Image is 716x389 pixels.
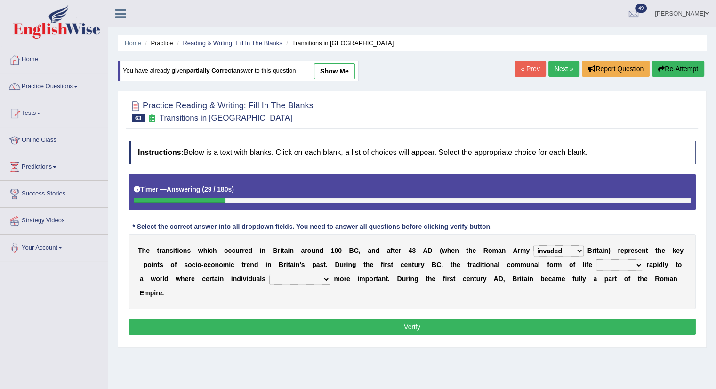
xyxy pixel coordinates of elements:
[388,275,390,283] b: .
[488,247,492,254] b: o
[132,114,145,122] span: 63
[296,261,300,268] b: n
[582,61,650,77] button: Report Question
[443,275,445,283] b: f
[231,261,234,268] b: c
[242,247,244,254] b: r
[410,275,414,283] b: n
[195,261,197,268] b: i
[409,247,412,254] b: 4
[510,261,515,268] b: o
[162,275,164,283] b: l
[359,275,365,283] b: m
[146,247,150,254] b: e
[284,247,288,254] b: a
[203,247,208,254] b: h
[273,247,278,254] b: B
[432,261,436,268] b: B
[299,261,301,268] b: '
[365,275,370,283] b: p
[427,247,432,254] b: D
[624,247,628,254] b: p
[344,261,346,268] b: r
[219,261,223,268] b: o
[157,261,160,268] b: t
[569,261,573,268] b: o
[526,247,530,254] b: y
[646,261,649,268] b: r
[423,247,427,254] b: A
[243,275,247,283] b: v
[386,275,388,283] b: t
[382,275,386,283] b: n
[213,247,217,254] b: h
[278,247,280,254] b: r
[359,247,361,254] b: ,
[338,247,342,254] b: 0
[176,275,181,283] b: w
[209,275,212,283] b: r
[151,275,156,283] b: w
[320,261,323,268] b: s
[0,208,108,231] a: Strategy Videos
[354,247,359,254] b: C
[451,261,453,268] b: t
[680,247,684,254] b: y
[175,247,177,254] b: t
[311,247,315,254] b: u
[642,247,646,254] b: n
[457,261,460,268] b: e
[175,261,177,268] b: f
[588,261,592,268] b: e
[245,247,249,254] b: e
[280,247,282,254] b: i
[288,247,290,254] b: i
[414,261,418,268] b: u
[646,247,648,254] b: t
[241,261,244,268] b: t
[214,275,218,283] b: a
[373,275,376,283] b: r
[635,4,647,13] span: 49
[663,261,665,268] b: l
[188,261,192,268] b: o
[599,247,603,254] b: a
[409,275,410,283] b: i
[408,261,412,268] b: n
[169,247,173,254] b: s
[482,261,484,268] b: t
[0,73,108,97] a: Practice Questions
[0,127,108,151] a: Online Class
[649,261,653,268] b: a
[335,261,339,268] b: D
[442,247,447,254] b: w
[129,99,314,122] h2: Practice Reading & Writing: Fill In The Blanks
[348,261,352,268] b: n
[207,247,209,254] b: i
[290,247,294,254] b: n
[655,247,658,254] b: t
[167,186,201,193] b: Answering
[369,275,373,283] b: o
[428,275,432,283] b: h
[305,247,307,254] b: r
[445,275,447,283] b: i
[483,247,488,254] b: R
[202,186,204,193] b: (
[187,247,191,254] b: s
[118,61,358,81] div: You have already given answer to this question
[520,261,526,268] b: m
[188,275,191,283] b: r
[231,275,233,283] b: i
[592,247,595,254] b: r
[530,261,534,268] b: n
[631,247,635,254] b: e
[215,261,219,268] b: n
[229,261,231,268] b: i
[659,261,663,268] b: d
[134,186,234,193] h5: Timer —
[595,247,596,254] b: i
[586,261,588,268] b: f
[340,275,344,283] b: o
[596,247,599,254] b: t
